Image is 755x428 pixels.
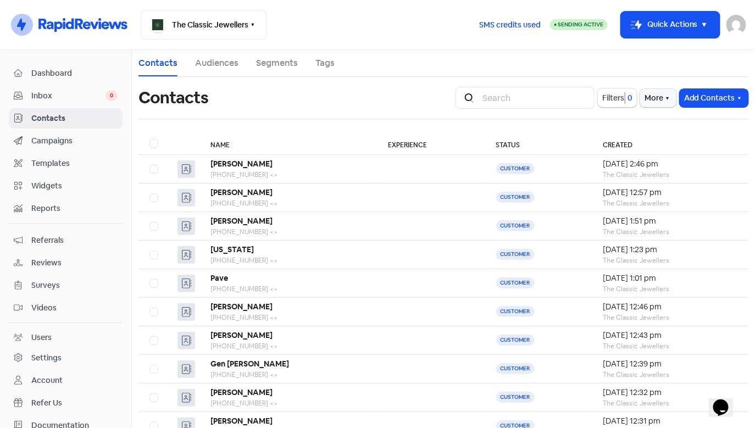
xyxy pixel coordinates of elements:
[726,15,746,35] img: User
[31,158,118,169] span: Templates
[31,397,118,409] span: Refer Us
[210,273,228,283] b: Pave
[476,87,595,109] input: Search
[210,244,254,254] b: [US_STATE]
[603,187,737,198] div: [DATE] 12:57 pm
[256,57,298,70] a: Segments
[9,253,123,273] a: Reviews
[9,153,123,174] a: Templates
[598,88,637,107] button: Filters0
[9,63,123,84] a: Dashboard
[479,19,541,31] span: SMS credits used
[31,375,63,386] div: Account
[496,363,535,374] span: Customer
[603,255,737,265] div: The Classic Jewellers
[31,352,62,364] div: Settings
[138,80,208,115] h1: Contacts
[496,192,535,203] span: Customer
[210,170,367,180] div: [PHONE_NUMBER] <>
[9,393,123,413] a: Refer Us
[31,90,106,102] span: Inbox
[680,89,748,107] button: Add Contacts
[210,387,273,397] b: [PERSON_NAME]
[31,68,118,79] span: Dashboard
[210,187,273,197] b: [PERSON_NAME]
[621,12,720,38] button: Quick Actions
[496,163,535,174] span: Customer
[603,358,737,370] div: [DATE] 12:39 pm
[603,158,737,170] div: [DATE] 2:46 pm
[210,159,273,169] b: [PERSON_NAME]
[496,249,535,260] span: Customer
[603,215,737,227] div: [DATE] 1:51 pm
[603,170,737,180] div: The Classic Jewellers
[31,203,118,214] span: Reports
[210,330,273,340] b: [PERSON_NAME]
[31,302,118,314] span: Videos
[603,330,737,341] div: [DATE] 12:43 pm
[9,131,123,151] a: Campaigns
[9,275,123,296] a: Surveys
[210,227,367,237] div: [PHONE_NUMBER] <>
[496,277,535,288] span: Customer
[106,90,118,101] span: 0
[485,132,592,155] th: Status
[603,284,737,294] div: The Classic Jewellers
[210,313,367,323] div: [PHONE_NUMBER] <>
[603,227,737,237] div: The Classic Jewellers
[9,176,123,196] a: Widgets
[138,57,177,70] a: Contacts
[9,348,123,368] a: Settings
[603,273,737,284] div: [DATE] 1:01 pm
[9,198,123,219] a: Reports
[210,359,289,369] b: Gen [PERSON_NAME]
[31,235,118,246] span: Referrals
[9,370,123,391] a: Account
[9,298,123,318] a: Videos
[496,335,535,346] span: Customer
[9,108,123,129] a: Contacts
[210,284,367,294] div: [PHONE_NUMBER] <>
[210,370,367,380] div: [PHONE_NUMBER] <>
[9,86,123,106] a: Inbox 0
[603,370,737,380] div: The Classic Jewellers
[558,21,603,28] span: Sending Active
[210,416,273,426] b: [PERSON_NAME]
[31,332,52,343] div: Users
[9,230,123,251] a: Referrals
[496,306,535,317] span: Customer
[603,313,737,323] div: The Classic Jewellers
[9,327,123,348] a: Users
[603,198,737,208] div: The Classic Jewellers
[141,10,267,40] button: The Classic Jewellers
[199,132,377,155] th: Name
[602,92,624,104] span: Filters
[496,220,535,231] span: Customer
[195,57,238,70] a: Audiences
[640,89,676,107] button: More
[315,57,335,70] a: Tags
[210,198,367,208] div: [PHONE_NUMBER] <>
[31,113,118,124] span: Contacts
[603,341,737,351] div: The Classic Jewellers
[210,302,273,312] b: [PERSON_NAME]
[603,301,737,313] div: [DATE] 12:46 pm
[550,18,608,31] a: Sending Active
[210,398,367,408] div: [PHONE_NUMBER] <>
[31,280,118,291] span: Surveys
[603,387,737,398] div: [DATE] 12:32 pm
[625,92,632,104] span: 0
[709,384,744,417] iframe: chat widget
[603,398,737,408] div: The Classic Jewellers
[31,257,118,269] span: Reviews
[210,216,273,226] b: [PERSON_NAME]
[603,244,737,255] div: [DATE] 1:23 pm
[496,392,535,403] span: Customer
[377,132,485,155] th: Experience
[210,341,367,351] div: [PHONE_NUMBER] <>
[31,135,118,147] span: Campaigns
[31,180,118,192] span: Widgets
[603,415,737,427] div: [DATE] 12:31 pm
[210,255,367,265] div: [PHONE_NUMBER] <>
[470,18,550,30] a: SMS credits used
